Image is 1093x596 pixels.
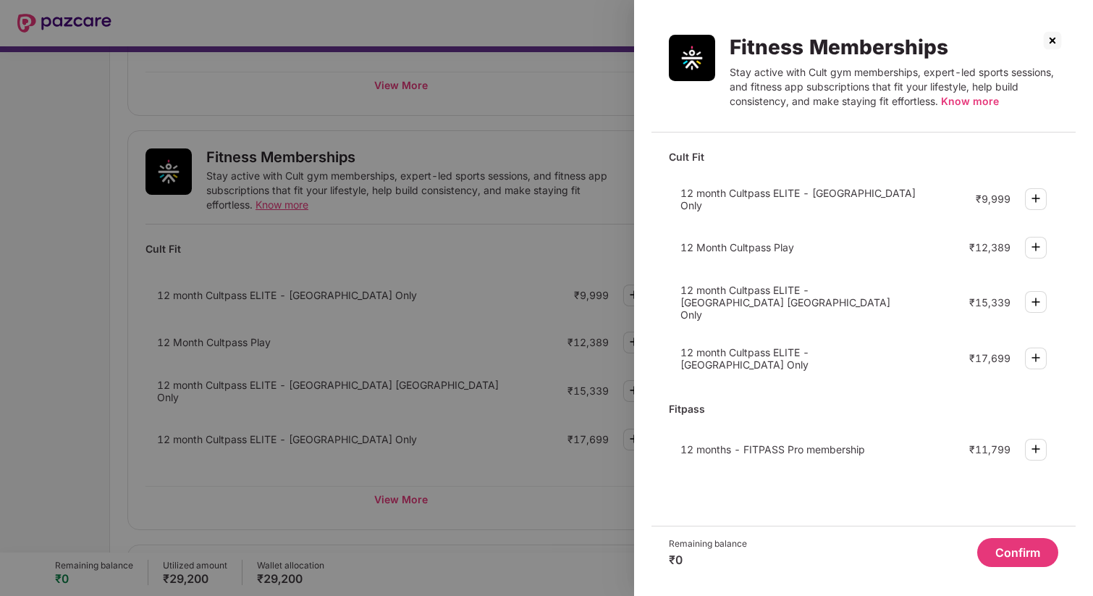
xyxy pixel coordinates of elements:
[680,241,794,253] span: 12 Month Cultpass Play
[1027,293,1045,311] img: svg+xml;base64,PHN2ZyBpZD0iUGx1cy0zMngzMiIgeG1sbnM9Imh0dHA6Ly93d3cudzMub3JnLzIwMDAvc3ZnIiB3aWR0aD...
[1041,29,1064,52] img: svg+xml;base64,PHN2ZyBpZD0iQ3Jvc3MtMzJ4MzIiIHhtbG5zPSJodHRwOi8vd3d3LnczLm9yZy8yMDAwL3N2ZyIgd2lkdG...
[730,65,1058,109] div: Stay active with Cult gym memberships, expert-led sports sessions, and fitness app subscriptions ...
[669,144,1058,169] div: Cult Fit
[977,538,1058,567] button: Confirm
[1027,238,1045,256] img: svg+xml;base64,PHN2ZyBpZD0iUGx1cy0zMngzMiIgeG1sbnM9Imh0dHA6Ly93d3cudzMub3JnLzIwMDAvc3ZnIiB3aWR0aD...
[969,241,1010,253] div: ₹12,389
[941,95,999,107] span: Know more
[969,352,1010,364] div: ₹17,699
[680,284,890,321] span: 12 month Cultpass ELITE - [GEOGRAPHIC_DATA] [GEOGRAPHIC_DATA] Only
[680,346,809,371] span: 12 month Cultpass ELITE - [GEOGRAPHIC_DATA] Only
[1027,440,1045,458] img: svg+xml;base64,PHN2ZyBpZD0iUGx1cy0zMngzMiIgeG1sbnM9Imh0dHA6Ly93d3cudzMub3JnLzIwMDAvc3ZnIiB3aWR0aD...
[1027,190,1045,207] img: svg+xml;base64,PHN2ZyBpZD0iUGx1cy0zMngzMiIgeG1sbnM9Imh0dHA6Ly93d3cudzMub3JnLzIwMDAvc3ZnIiB3aWR0aD...
[969,296,1010,309] div: ₹15,339
[680,443,865,456] span: 12 months - FITPASS Pro membership
[976,193,1010,205] div: ₹9,999
[969,443,1010,456] div: ₹11,799
[669,553,747,567] div: ₹0
[669,35,715,81] img: Fitness Memberships
[1027,349,1045,366] img: svg+xml;base64,PHN2ZyBpZD0iUGx1cy0zMngzMiIgeG1sbnM9Imh0dHA6Ly93d3cudzMub3JnLzIwMDAvc3ZnIiB3aWR0aD...
[669,538,747,550] div: Remaining balance
[680,187,916,211] span: 12 month Cultpass ELITE - [GEOGRAPHIC_DATA] Only
[730,35,1058,59] div: Fitness Memberships
[669,396,1058,421] div: Fitpass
